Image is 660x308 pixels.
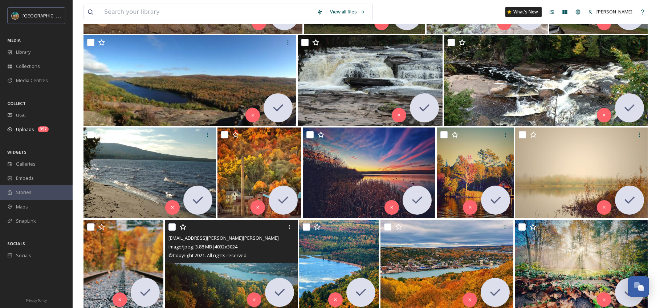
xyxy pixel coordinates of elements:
[83,35,296,126] img: ext_1759786729.230211_NickMeyer777@hotmail.com-Pm6.jpg
[16,189,32,196] span: Stories
[26,298,47,303] span: Privacy Policy
[38,126,49,132] div: 357
[16,112,26,119] span: UGC
[16,126,34,133] span: Uploads
[12,12,19,19] img: Snapsea%20Profile.jpg
[101,4,313,20] input: Search your library
[168,243,237,250] span: image/jpeg | 3.88 MB | 4032 x 3024
[168,252,248,259] span: © Copyright 2021. All rights reserved.
[16,175,34,182] span: Embeds
[83,127,216,218] img: ext_1759786727.765592_NickMeyer777@hotmail.com-PM3.jpg
[23,12,93,19] span: [GEOGRAPHIC_DATA][US_STATE]
[217,127,301,218] img: ext_1759781713.672539_wagner.cassandra@gmail.com-Quincy-smelter-fall-colors.jpg
[16,218,36,224] span: SnapLink
[16,49,30,56] span: Library
[16,252,31,259] span: Socials
[326,5,369,19] a: View all files
[168,235,279,241] span: [EMAIL_ADDRESS][PERSON_NAME][PERSON_NAME]
[444,35,648,126] img: ext_1759786727.821463_NickMeyer777@hotmail.com-PM2.jpg
[298,35,443,126] img: ext_1759786727.904381_NickMeyer777@hotmail.com-Pm5.jpg
[303,127,435,218] img: ext_1759781712.065143_wagner.cassandra@gmail.com-Otter-Lake-marsh.jpg
[7,241,25,246] span: SOCIALS
[628,276,649,297] button: Open Chat
[16,203,28,210] span: Maps
[16,63,40,70] span: Collections
[16,161,36,167] span: Galleries
[505,7,542,17] a: What's New
[16,77,48,84] span: Media Centres
[437,127,514,218] img: ext_1759781710.78881_wagner.cassandra@gmail.com-Portage-Canal-fall.jpg
[26,296,47,304] a: Privacy Policy
[7,101,26,106] span: COLLECT
[596,8,632,15] span: [PERSON_NAME]
[7,149,27,155] span: WIDGETS
[7,37,21,43] span: MEDIA
[584,5,636,19] a: [PERSON_NAME]
[515,127,648,218] img: ext_1759781710.18343_wagner.cassandra@gmail.com-Portage-Canal2.JPG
